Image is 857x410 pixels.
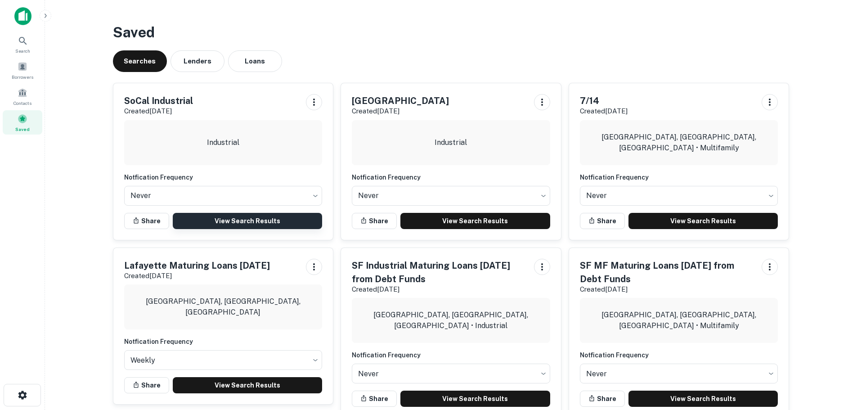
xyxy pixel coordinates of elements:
a: Contacts [3,84,42,108]
h5: [GEOGRAPHIC_DATA] [352,94,449,108]
h3: Saved [113,22,790,43]
span: Borrowers [12,73,33,81]
h6: Notfication Frequency [124,172,323,182]
button: Share [580,391,625,407]
p: Created [DATE] [352,284,527,295]
p: Created [DATE] [124,106,193,117]
h6: Notfication Frequency [124,337,323,347]
button: Lenders [171,50,224,72]
div: Without label [124,347,323,373]
h6: Notfication Frequency [352,172,550,182]
a: View Search Results [173,377,323,393]
h5: SoCal Industrial [124,94,193,108]
span: Contacts [13,99,31,107]
button: Loans [228,50,282,72]
p: [GEOGRAPHIC_DATA], [GEOGRAPHIC_DATA], [GEOGRAPHIC_DATA] [131,296,315,318]
p: Industrial [435,137,467,148]
button: Share [124,377,169,393]
a: View Search Results [173,213,323,229]
h5: 7/14 [580,94,628,108]
span: Search [15,47,30,54]
button: Share [352,213,397,229]
iframe: Chat Widget [812,338,857,381]
div: Without label [352,361,550,386]
button: Share [352,391,397,407]
p: Created [DATE] [580,284,755,295]
p: Created [DATE] [352,106,449,117]
span: Saved [15,126,30,133]
a: View Search Results [628,391,778,407]
div: Without label [580,183,778,208]
button: Share [124,213,169,229]
p: Created [DATE] [124,270,270,281]
button: Share [580,213,625,229]
p: [GEOGRAPHIC_DATA], [GEOGRAPHIC_DATA], [GEOGRAPHIC_DATA] • Multifamily [587,132,771,153]
a: View Search Results [628,213,778,229]
p: Industrial [207,137,239,148]
img: capitalize-icon.png [14,7,31,25]
p: Created [DATE] [580,106,628,117]
h5: SF Industrial Maturing Loans [DATE] from Debt Funds [352,259,527,286]
a: Saved [3,110,42,135]
div: Without label [352,183,550,208]
h5: Lafayette Maturing Loans [DATE] [124,259,270,272]
div: Without label [124,183,323,208]
a: Borrowers [3,58,42,82]
a: View Search Results [400,391,550,407]
h6: Notfication Frequency [580,172,778,182]
p: [GEOGRAPHIC_DATA], [GEOGRAPHIC_DATA], [GEOGRAPHIC_DATA] • Multifamily [587,310,771,331]
h5: SF MF Maturing Loans [DATE] from Debt Funds [580,259,755,286]
div: Without label [580,361,778,386]
h6: Notfication Frequency [580,350,778,360]
h6: Notfication Frequency [352,350,550,360]
a: View Search Results [400,213,550,229]
p: [GEOGRAPHIC_DATA], [GEOGRAPHIC_DATA], [GEOGRAPHIC_DATA] • Industrial [359,310,543,331]
button: Searches [113,50,167,72]
a: Search [3,32,42,56]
